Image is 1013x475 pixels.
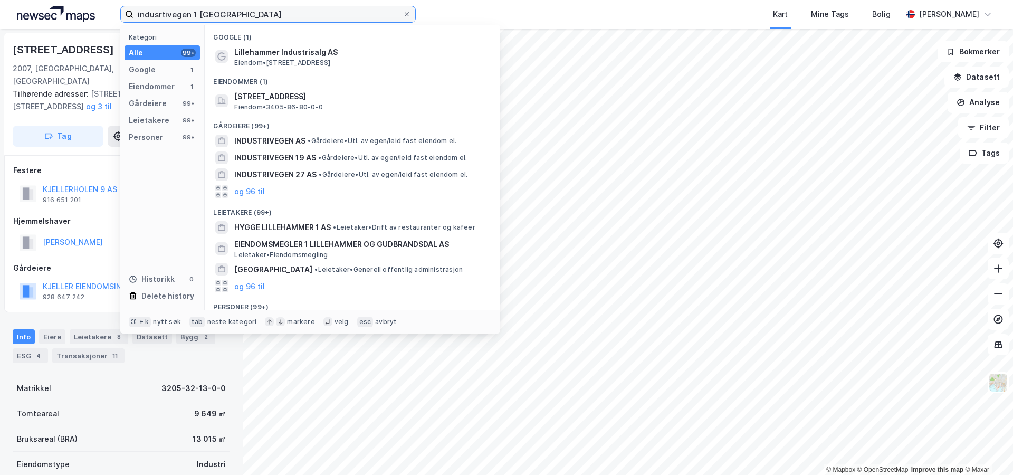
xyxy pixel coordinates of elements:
[919,8,979,21] div: [PERSON_NAME]
[308,137,456,145] span: Gårdeiere • Utl. av egen/leid fast eiendom el.
[234,238,488,251] span: EIENDOMSMEGLER 1 LILLEHAMMER OG GUDBRANDSDAL AS
[234,46,488,59] span: Lillehammer Industrisalg AS
[70,329,128,344] div: Leietakere
[357,317,374,327] div: esc
[234,251,328,259] span: Leietaker • Eiendomsmegling
[234,90,488,103] span: [STREET_ADDRESS]
[234,103,322,111] span: Eiendom • 3405-86-80-0-0
[13,126,103,147] button: Tag
[33,350,44,361] div: 4
[52,348,125,363] div: Transaksjoner
[205,200,500,219] div: Leietakere (99+)
[857,466,909,473] a: OpenStreetMap
[234,185,265,198] button: og 96 til
[318,154,321,161] span: •
[988,373,1008,393] img: Z
[194,407,226,420] div: 9 649 ㎡
[129,80,175,93] div: Eiendommer
[960,424,1013,475] iframe: Chat Widget
[110,350,120,361] div: 11
[181,133,196,141] div: 99+
[13,89,91,98] span: Tilhørende adresser:
[187,82,196,91] div: 1
[13,164,230,177] div: Festere
[129,33,200,41] div: Kategori
[318,154,467,162] span: Gårdeiere • Utl. av egen/leid fast eiendom el.
[17,458,70,471] div: Eiendomstype
[205,69,500,88] div: Eiendommer (1)
[132,329,172,344] div: Datasett
[129,46,143,59] div: Alle
[181,116,196,125] div: 99+
[958,117,1009,138] button: Filter
[938,41,1009,62] button: Bokmerker
[234,168,317,181] span: INDUSTRIVEGEN 27 AS
[333,223,336,231] span: •
[13,262,230,274] div: Gårdeiere
[13,215,230,227] div: Hjemmelshaver
[335,318,349,326] div: velg
[234,151,316,164] span: INDUSTRIVEGEN 19 AS
[948,92,1009,113] button: Analyse
[129,114,169,127] div: Leietakere
[944,66,1009,88] button: Datasett
[113,331,124,342] div: 8
[319,170,322,178] span: •
[319,170,467,179] span: Gårdeiere • Utl. av egen/leid fast eiendom el.
[17,407,59,420] div: Tomteareal
[234,280,265,292] button: og 96 til
[133,6,403,22] input: Søk på adresse, matrikkel, gårdeiere, leietakere eller personer
[314,265,318,273] span: •
[200,331,211,342] div: 2
[960,142,1009,164] button: Tags
[234,59,330,67] span: Eiendom • [STREET_ADDRESS]
[811,8,849,21] div: Mine Tags
[39,329,65,344] div: Eiere
[17,382,51,395] div: Matrikkel
[187,275,196,283] div: 0
[205,25,500,44] div: Google (1)
[314,265,463,274] span: Leietaker • Generell offentlig administrasjon
[17,6,95,22] img: logo.a4113a55bc3d86da70a041830d287a7e.svg
[193,433,226,445] div: 13 015 ㎡
[129,317,151,327] div: ⌘ + k
[161,382,226,395] div: 3205-32-13-0-0
[205,294,500,313] div: Personer (99+)
[13,348,48,363] div: ESG
[129,97,167,110] div: Gårdeiere
[129,273,175,286] div: Historikk
[181,49,196,57] div: 99+
[13,41,116,58] div: [STREET_ADDRESS]
[826,466,855,473] a: Mapbox
[129,131,163,144] div: Personer
[43,196,81,204] div: 916 651 201
[308,137,311,145] span: •
[13,88,222,113] div: [STREET_ADDRESS], [STREET_ADDRESS]
[773,8,788,21] div: Kart
[197,458,226,471] div: Industri
[960,424,1013,475] div: Kontrollprogram for chat
[187,65,196,74] div: 1
[205,113,500,132] div: Gårdeiere (99+)
[181,99,196,108] div: 99+
[234,221,331,234] span: HYGGE LILLEHAMMER 1 AS
[207,318,257,326] div: neste kategori
[872,8,891,21] div: Bolig
[43,293,84,301] div: 928 647 242
[141,290,194,302] div: Delete history
[129,63,156,76] div: Google
[911,466,963,473] a: Improve this map
[153,318,181,326] div: nytt søk
[234,263,312,276] span: [GEOGRAPHIC_DATA]
[287,318,314,326] div: markere
[176,329,215,344] div: Bygg
[333,223,475,232] span: Leietaker • Drift av restauranter og kafeer
[234,135,305,147] span: INDUSTRIVEGEN AS
[189,317,205,327] div: tab
[375,318,397,326] div: avbryt
[17,433,78,445] div: Bruksareal (BRA)
[13,62,174,88] div: 2007, [GEOGRAPHIC_DATA], [GEOGRAPHIC_DATA]
[13,329,35,344] div: Info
